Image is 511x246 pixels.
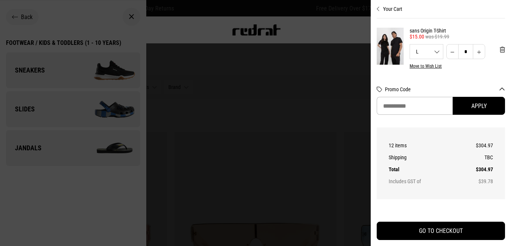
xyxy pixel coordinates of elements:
[457,163,493,175] td: $304.97
[453,97,505,115] button: Apply
[410,34,424,40] span: $15.00
[385,86,505,92] button: Promo Code
[457,151,493,163] td: TBC
[458,44,473,59] input: Quantity
[377,208,505,216] iframe: Customer reviews powered by Trustpilot
[457,175,493,187] td: $39.78
[377,222,505,240] button: GO TO CHECKOUT
[457,139,493,151] td: $304.97
[377,97,453,115] input: Promo Code
[410,64,442,69] button: Move to Wish List
[410,28,505,34] a: sans Origin T-Shirt
[410,49,443,54] span: L
[389,139,457,151] th: 12 items
[425,34,449,40] span: was $19.99
[389,163,457,175] th: Total
[389,151,457,163] th: Shipping
[389,175,457,187] th: Includes GST of
[473,44,485,59] button: Increase quantity
[446,44,459,59] button: Decrease quantity
[377,28,404,65] img: sans Origin T-Shirt
[494,40,511,59] button: 'Remove from cart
